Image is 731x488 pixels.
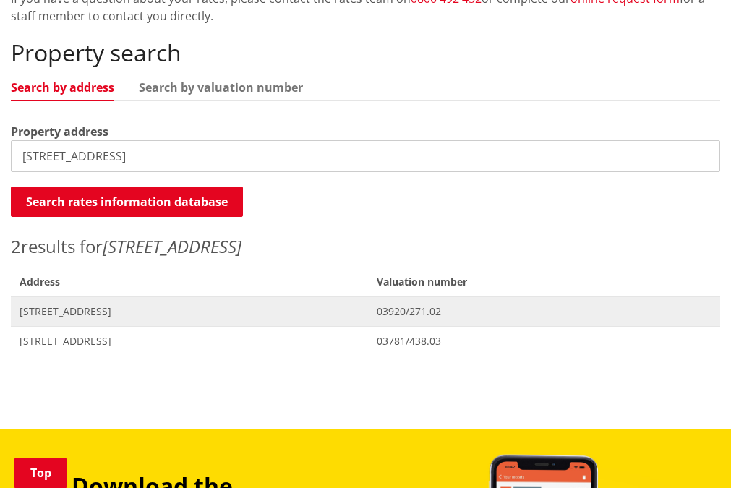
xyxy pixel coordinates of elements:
[377,304,711,319] span: 03920/271.02
[11,39,720,67] h2: Property search
[139,82,303,93] a: Search by valuation number
[14,458,67,488] a: Top
[11,234,720,260] p: results for
[103,234,241,258] em: [STREET_ADDRESS]
[11,82,114,93] a: Search by address
[20,334,359,348] span: [STREET_ADDRESS]
[368,267,720,296] span: Valuation number
[11,140,720,172] input: e.g. Duke Street NGARUAWAHIA
[11,187,243,217] button: Search rates information database
[11,123,108,140] label: Property address
[377,334,711,348] span: 03781/438.03
[11,234,21,258] span: 2
[11,326,720,356] a: [STREET_ADDRESS] 03781/438.03
[664,427,717,479] iframe: Messenger Launcher
[11,267,368,296] span: Address
[20,304,359,319] span: [STREET_ADDRESS]
[11,296,720,326] a: [STREET_ADDRESS] 03920/271.02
